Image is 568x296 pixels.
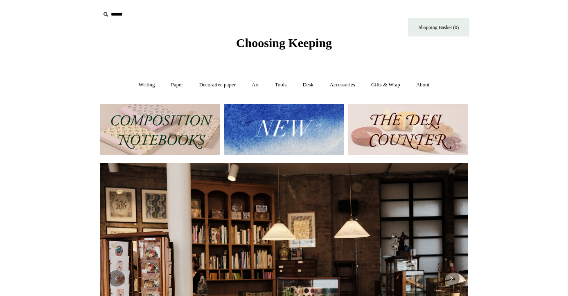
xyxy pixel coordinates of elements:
a: Paper [164,74,191,96]
a: Desk [295,74,321,96]
img: 202302 Composition ledgers.jpg__PID:69722ee6-fa44-49dd-a067-31375e5d54ec [100,104,220,155]
a: Choosing Keeping [236,43,332,48]
a: Shopping Basket (0) [408,18,469,36]
a: Art [244,74,266,96]
img: The Deli Counter [348,104,468,155]
button: Previous [108,270,125,287]
a: About [409,74,437,96]
a: Writing [131,74,162,96]
button: Next [443,270,460,287]
a: Accessories [322,74,363,96]
img: New.jpg__PID:f73bdf93-380a-4a35-bcfe-7823039498e1 [224,104,344,155]
a: Tools [268,74,294,96]
a: Decorative paper [192,74,243,96]
a: Gifts & Wrap [364,74,408,96]
span: Choosing Keeping [236,36,332,50]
